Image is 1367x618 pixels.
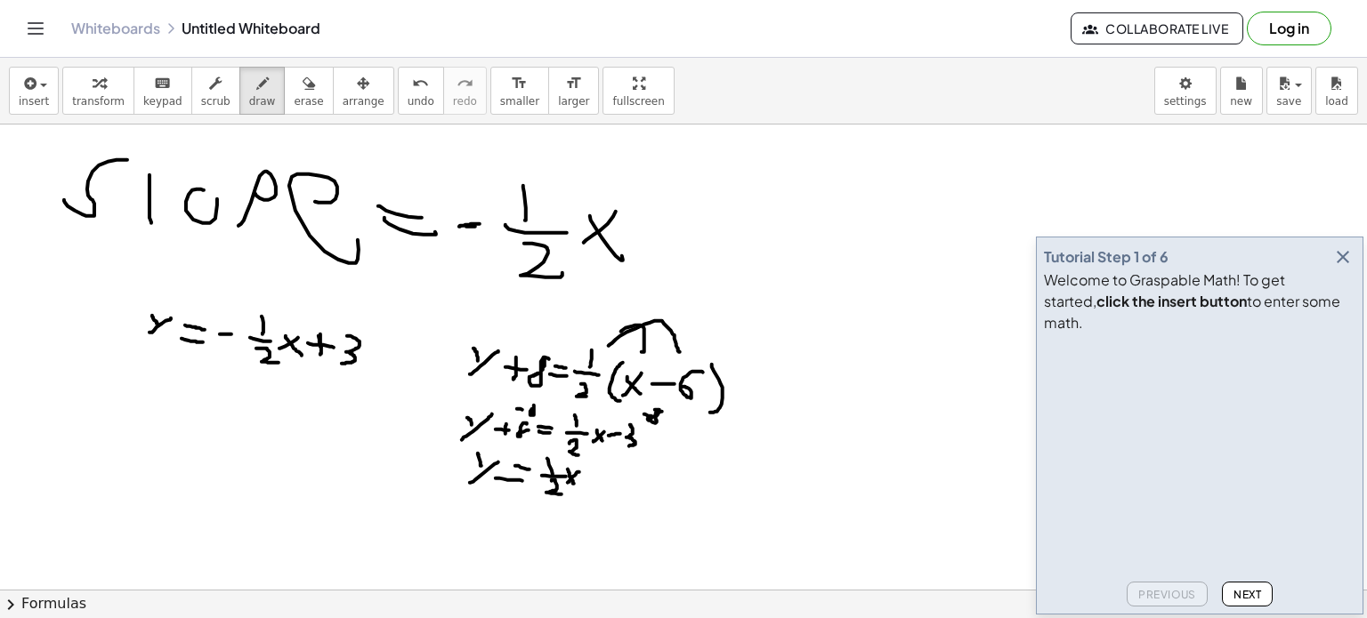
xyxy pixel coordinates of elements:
button: scrub [191,67,240,115]
div: Welcome to Graspable Math! To get started, to enter some math. [1044,269,1355,333]
b: click the insert button [1096,292,1247,310]
i: undo [412,73,429,94]
button: redoredo [443,67,487,115]
span: smaller [500,95,539,108]
button: arrange [333,67,394,115]
button: transform [62,67,134,115]
span: arrange [343,95,384,108]
span: larger [558,95,589,108]
a: Whiteboards [71,20,160,37]
span: draw [249,95,276,108]
i: redo [457,73,473,94]
button: draw [239,67,286,115]
span: insert [19,95,49,108]
span: settings [1164,95,1207,108]
button: new [1220,67,1263,115]
button: keyboardkeypad [133,67,192,115]
i: keyboard [154,73,171,94]
button: insert [9,67,59,115]
span: keypad [143,95,182,108]
span: scrub [201,95,231,108]
span: redo [453,95,477,108]
i: format_size [565,73,582,94]
button: format_sizelarger [548,67,599,115]
span: undo [408,95,434,108]
i: format_size [511,73,528,94]
button: format_sizesmaller [490,67,549,115]
div: Tutorial Step 1 of 6 [1044,246,1169,268]
span: save [1276,95,1301,108]
span: transform [72,95,125,108]
button: save [1266,67,1312,115]
button: fullscreen [603,67,674,115]
button: Collaborate Live [1071,12,1243,44]
button: load [1315,67,1358,115]
span: Collaborate Live [1086,20,1228,36]
button: Toggle navigation [21,14,50,43]
span: new [1230,95,1252,108]
span: erase [294,95,323,108]
span: Next [1234,588,1261,601]
button: Next [1222,582,1273,606]
button: erase [284,67,333,115]
button: Log in [1247,12,1331,45]
span: fullscreen [612,95,664,108]
button: undoundo [398,67,444,115]
button: settings [1154,67,1217,115]
span: load [1325,95,1348,108]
